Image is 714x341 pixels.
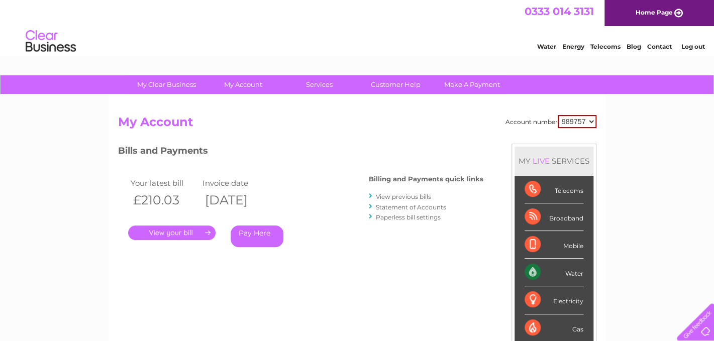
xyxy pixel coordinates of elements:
[681,43,704,50] a: Log out
[525,259,583,286] div: Water
[128,225,216,240] a: .
[376,193,431,200] a: View previous bills
[505,115,596,128] div: Account number
[537,43,556,50] a: Water
[525,286,583,314] div: Electricity
[278,75,361,94] a: Services
[125,75,208,94] a: My Clear Business
[525,231,583,259] div: Mobile
[25,26,76,57] img: logo.png
[200,176,272,190] td: Invoice date
[590,43,621,50] a: Telecoms
[431,75,514,94] a: Make A Payment
[120,6,595,49] div: Clear Business is a trading name of Verastar Limited (registered in [GEOGRAPHIC_DATA] No. 3667643...
[369,175,483,183] h4: Billing and Payments quick links
[515,147,593,175] div: MY SERVICES
[128,190,200,210] th: £210.03
[525,176,583,203] div: Telecoms
[354,75,437,94] a: Customer Help
[647,43,672,50] a: Contact
[562,43,584,50] a: Energy
[627,43,641,50] a: Blog
[376,213,441,221] a: Paperless bill settings
[118,144,483,161] h3: Bills and Payments
[525,203,583,231] div: Broadband
[231,225,283,247] a: Pay Here
[376,203,446,211] a: Statement of Accounts
[200,190,272,210] th: [DATE]
[201,75,284,94] a: My Account
[118,115,596,134] h2: My Account
[531,156,552,166] div: LIVE
[128,176,200,190] td: Your latest bill
[525,5,594,18] a: 0333 014 3131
